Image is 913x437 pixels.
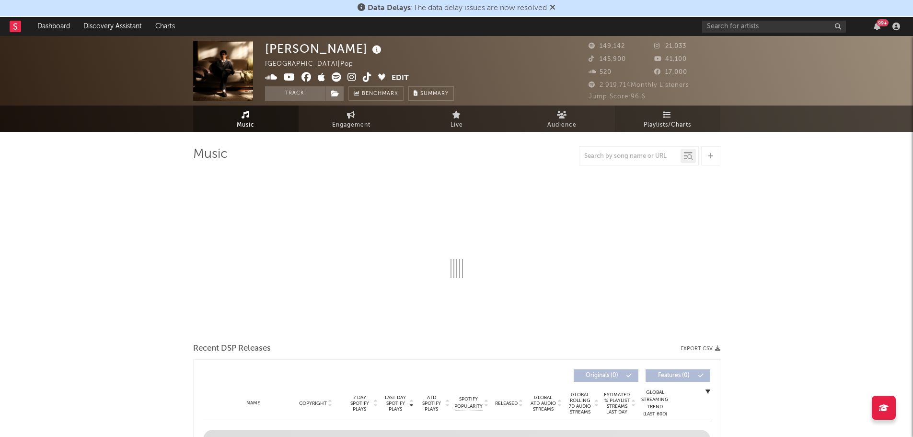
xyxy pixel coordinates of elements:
span: 149,142 [589,43,625,49]
span: Audience [547,119,577,131]
span: Benchmark [362,88,398,100]
a: Engagement [299,106,404,132]
span: Estimated % Playlist Streams Last Day [604,392,630,415]
span: 21,033 [654,43,686,49]
a: Discovery Assistant [77,17,149,36]
span: Summary [420,91,449,96]
span: Global Rolling 7D Audio Streams [567,392,593,415]
span: Recent DSP Releases [193,343,271,354]
div: 99 + [877,19,889,26]
div: [GEOGRAPHIC_DATA] | Pop [265,59,364,70]
span: Live [451,119,463,131]
span: 2,919,714 Monthly Listeners [589,82,689,88]
a: Audience [509,106,615,132]
span: ATD Spotify Plays [419,395,444,412]
button: Summary [408,86,454,101]
span: 41,100 [654,56,687,62]
div: Name [222,400,285,407]
div: [PERSON_NAME] [265,41,384,57]
a: Benchmark [348,86,404,101]
button: Edit [392,72,409,84]
span: : The data delay issues are now resolved [368,4,547,12]
input: Search by song name or URL [579,153,681,160]
span: Features ( 0 ) [652,373,696,378]
span: Copyright [299,401,327,406]
span: Playlists/Charts [644,119,691,131]
span: Last Day Spotify Plays [383,395,408,412]
span: Global ATD Audio Streams [530,395,556,412]
a: Live [404,106,509,132]
button: Features(0) [646,369,710,382]
a: Charts [149,17,182,36]
span: 145,900 [589,56,626,62]
button: Export CSV [681,346,720,352]
span: Dismiss [550,4,555,12]
button: Originals(0) [574,369,638,382]
a: Dashboard [31,17,77,36]
span: 520 [589,69,612,75]
button: Track [265,86,325,101]
span: 17,000 [654,69,687,75]
span: Jump Score: 96.6 [589,94,646,100]
span: Released [495,401,518,406]
span: Spotify Popularity [454,396,483,410]
div: Global Streaming Trend (Last 60D) [641,389,670,418]
input: Search for artists [702,21,846,33]
span: Engagement [332,119,370,131]
button: 99+ [874,23,880,30]
span: Originals ( 0 ) [580,373,624,378]
a: Playlists/Charts [615,106,720,132]
span: Data Delays [368,4,411,12]
span: 7 Day Spotify Plays [347,395,372,412]
span: Music [237,119,254,131]
a: Music [193,106,299,132]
